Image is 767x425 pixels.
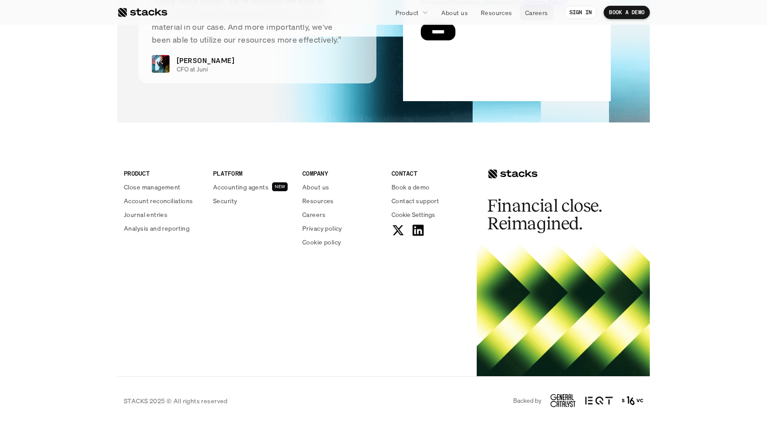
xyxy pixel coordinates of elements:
[124,196,202,205] a: Account reconciliations
[124,182,181,192] p: Close management
[391,182,470,192] a: Book a demo
[302,182,329,192] p: About us
[391,182,430,192] p: Book a demo
[124,210,167,219] p: Journal entries
[302,169,381,178] p: COMPANY
[441,8,468,17] p: About us
[124,396,228,405] p: STACKS 2025 © All rights reserved
[436,4,473,20] a: About us
[275,184,285,189] h2: NEW
[525,8,548,17] p: Careers
[609,9,644,16] p: BOOK A DEMO
[213,182,269,192] p: Accounting agents
[302,182,381,192] a: About us
[487,197,621,232] h2: Financial close. Reimagined.
[177,55,234,66] p: [PERSON_NAME]
[569,9,592,16] p: SIGN IN
[391,210,435,219] button: Cookie Trigger
[604,6,650,19] a: BOOK A DEMO
[302,224,381,233] a: Privacy policy
[302,196,334,205] p: Resources
[213,196,292,205] a: Security
[213,182,292,192] a: Accounting agentsNEW
[564,6,597,19] a: SIGN IN
[177,66,356,73] p: CFO at Juni
[513,397,542,405] p: Backed by
[302,210,325,219] p: Careers
[520,4,554,20] a: Careers
[391,196,470,205] a: Contact support
[124,182,202,192] a: Close management
[302,210,381,219] a: Careers
[302,237,341,247] p: Cookie policy
[391,196,439,205] p: Contact support
[302,224,342,233] p: Privacy policy
[391,169,470,178] p: CONTACT
[302,237,381,247] a: Cookie policy
[124,169,202,178] p: PRODUCT
[481,8,512,17] p: Resources
[124,196,193,205] p: Account reconciliations
[213,196,237,205] p: Security
[124,224,202,233] a: Analysis and reporting
[124,210,202,219] a: Journal entries
[475,4,518,20] a: Resources
[302,196,381,205] a: Resources
[213,169,292,178] p: PLATFORM
[391,210,435,219] span: Cookie Settings
[105,169,144,175] a: Privacy Policy
[395,8,419,17] p: Product
[124,224,190,233] p: Analysis and reporting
